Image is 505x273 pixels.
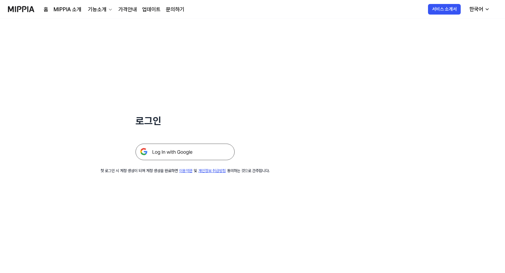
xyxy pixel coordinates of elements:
a: 이용약관 [179,168,192,173]
a: 홈 [44,6,48,14]
button: 서비스 소개서 [428,4,461,15]
a: 개인정보 취급방침 [198,168,226,173]
a: MIPPIA 소개 [54,6,81,14]
button: 기능소개 [87,6,113,14]
div: 첫 로그인 시 계정 생성이 되며 계정 생성을 완료하면 및 동의하는 것으로 간주합니다. [100,168,270,174]
div: 기능소개 [87,6,108,14]
img: 구글 로그인 버튼 [136,144,235,160]
div: 한국어 [468,5,485,13]
button: 한국어 [464,3,494,16]
a: 업데이트 [142,6,161,14]
a: 문의하기 [166,6,184,14]
h1: 로그인 [136,114,235,128]
a: 가격안내 [118,6,137,14]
